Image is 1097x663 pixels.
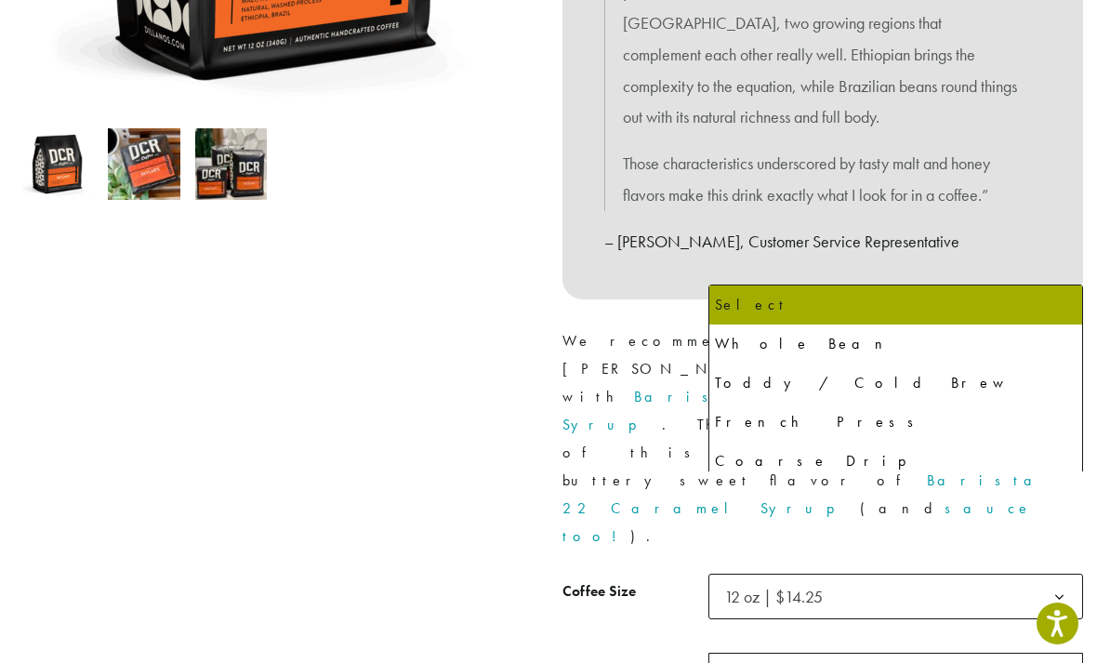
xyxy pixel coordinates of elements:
[108,128,179,200] img: Skylar's - Image 2
[709,285,1082,325] li: Select
[715,369,1077,397] div: Toddy / Cold Brew
[195,128,267,200] img: Skylar's - Image 3
[724,586,823,607] span: 12 oz | $14.25
[717,578,841,615] span: 12 oz | $14.25
[604,226,1041,258] p: – [PERSON_NAME], Customer Service Representative
[562,387,952,434] a: Barista 22 Caramel Syrup
[21,128,93,200] img: Skylar's
[715,447,1077,475] div: Coarse Drip
[623,148,1023,211] p: Those characteristics underscored by tasty malt and honey flavors make this drink exactly what I ...
[562,327,1083,551] p: We recommend pairing [PERSON_NAME]’s Blend with . The rich, full body of this coffee welcomes the...
[708,574,1083,619] span: 12 oz | $14.25
[715,408,1077,436] div: French Press
[715,330,1077,358] div: Whole Bean
[562,578,708,605] label: Coffee Size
